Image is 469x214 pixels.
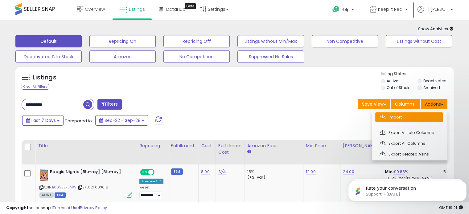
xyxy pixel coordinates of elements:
[55,192,66,198] span: FBM
[375,112,443,122] a: Import
[89,35,156,47] button: Repricing On
[80,205,107,211] a: Privacy Policy
[163,35,230,47] button: Repricing Off
[53,205,79,211] a: Terms of Use
[375,139,443,148] a: Export All Columns
[85,6,105,12] span: Overview
[247,149,251,155] small: Amazon Fees.
[218,169,226,175] a: N/A
[139,143,166,149] div: Repricing
[139,185,163,199] div: Preset:
[77,185,108,190] span: | SKU: 211003018
[64,118,93,124] span: Compared to:
[105,117,141,123] span: Sep-22 - Sep-28
[38,143,134,149] div: Title
[341,7,350,12] span: Help
[343,143,380,149] div: [PERSON_NAME]
[15,35,82,47] button: Default
[426,6,449,12] span: Hi [PERSON_NAME]
[387,85,409,90] label: Out of Stock
[6,205,107,211] div: seller snap | |
[31,117,56,123] span: Last 7 Days
[391,99,420,109] button: Columns
[89,50,156,63] button: Amazon
[201,169,210,175] a: 8.00
[332,6,340,13] i: Get Help
[171,168,183,175] small: FBM
[375,128,443,137] a: Export Visible Columns
[171,143,196,149] div: Fulfillment
[141,170,148,175] span: ON
[375,149,443,159] a: Export Related Asins
[247,143,301,149] div: Amazon Fees
[327,1,360,20] a: Help
[6,205,29,211] strong: Copyright
[395,101,414,107] span: Columns
[39,169,132,197] div: ASIN:
[423,85,440,90] label: Archived
[346,168,469,211] iframe: Intercom notifications message
[129,6,145,12] span: Listings
[387,78,398,83] label: Active
[95,115,148,126] button: Sep-22 - Sep-28
[381,71,454,77] p: Listing States:
[382,140,441,164] th: The percentage added to the cost of goods (COGS) that forms the calculator for Min & Max prices.
[306,143,338,149] div: Min Price
[154,170,163,175] span: OFF
[386,35,452,47] button: Listings without Cost
[418,6,453,20] a: Hi [PERSON_NAME]
[418,26,454,32] span: Show Analytics
[201,143,213,149] div: Cost
[237,35,304,47] button: Listings without Min/Max
[22,115,64,126] button: Last 7 Days
[423,78,446,83] label: Deactivated
[358,99,390,109] button: Save View
[97,99,121,110] button: Filters
[218,143,242,155] div: Fulfillment Cost
[378,6,403,12] span: Keep It Real
[185,3,196,9] div: Tooltip anchor
[237,50,304,63] button: Suppressed No Sales
[39,192,54,198] span: All listings currently available for purchase on Amazon
[50,169,125,176] b: Boogie Nights [Blu-ray] [Blu-ray]
[312,35,378,47] button: Non Competitive
[247,169,298,175] div: 15%
[306,169,316,175] a: 12.00
[421,99,447,109] button: Actions
[15,50,82,63] button: Deactivated & In Stock
[163,50,230,63] button: No Competition
[166,6,186,12] span: DataHub
[139,179,163,184] div: Amazon AI *
[247,175,298,180] div: (+$1 var)
[52,185,76,190] a: B00332F3MW
[33,73,56,82] h5: Listings
[343,169,354,175] a: 24.00
[39,169,48,181] img: 51YjY1GKSUL._SL40_.jpg
[22,84,49,90] div: Clear All Filters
